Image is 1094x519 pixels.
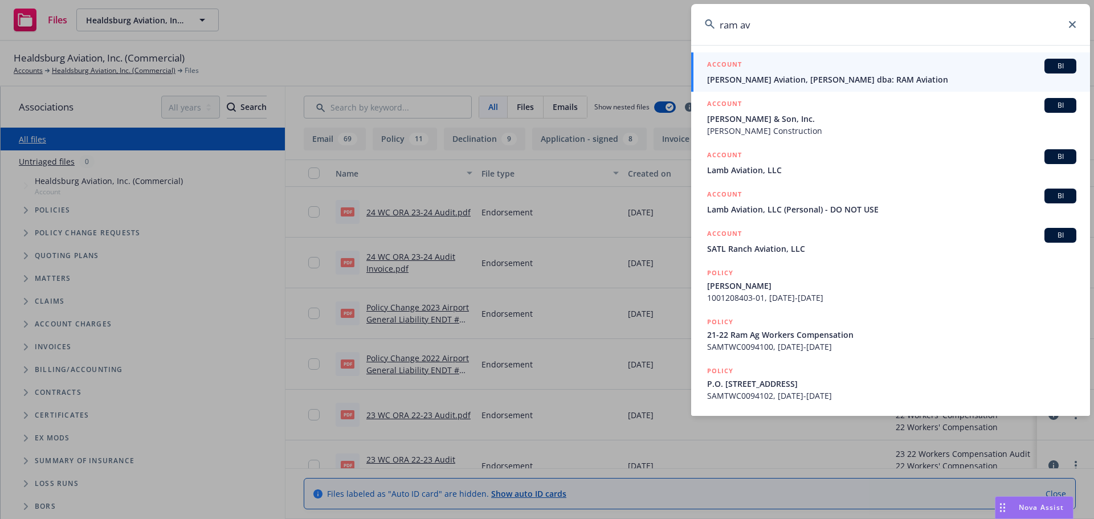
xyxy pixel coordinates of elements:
h5: POLICY [707,267,733,279]
h5: ACCOUNT [707,149,742,163]
span: Lamb Aviation, LLC (Personal) - DO NOT USE [707,203,1076,215]
h5: POLICY [707,414,733,426]
span: BI [1049,191,1072,201]
span: SATL Ranch Aviation, LLC [707,243,1076,255]
h5: ACCOUNT [707,189,742,202]
a: ACCOUNTBISATL Ranch Aviation, LLC [691,222,1090,261]
h5: ACCOUNT [707,228,742,242]
a: ACCOUNTBI[PERSON_NAME] & Son, Inc.[PERSON_NAME] Construction [691,92,1090,143]
span: BI [1049,152,1072,162]
a: POLICYP.O. [STREET_ADDRESS]SAMTWC0094102, [DATE]-[DATE] [691,359,1090,408]
span: P.O. [STREET_ADDRESS] [707,378,1076,390]
span: SAMTWC0094102, [DATE]-[DATE] [707,390,1076,402]
span: BI [1049,100,1072,111]
a: ACCOUNTBILamb Aviation, LLC [691,143,1090,182]
input: Search... [691,4,1090,45]
h5: POLICY [707,365,733,377]
a: POLICY [691,408,1090,457]
a: POLICY[PERSON_NAME]1001208403-01, [DATE]-[DATE] [691,261,1090,310]
span: 1001208403-01, [DATE]-[DATE] [707,292,1076,304]
button: Nova Assist [995,496,1073,519]
span: [PERSON_NAME] & Son, Inc. [707,113,1076,125]
a: ACCOUNTBILamb Aviation, LLC (Personal) - DO NOT USE [691,182,1090,222]
span: Nova Assist [1019,502,1064,512]
h5: ACCOUNT [707,98,742,112]
a: POLICY21-22 Ram Ag Workers CompensationSAMTWC0094100, [DATE]-[DATE] [691,310,1090,359]
span: [PERSON_NAME] Aviation, [PERSON_NAME] dba: RAM Aviation [707,73,1076,85]
h5: POLICY [707,316,733,328]
h5: ACCOUNT [707,59,742,72]
div: Drag to move [995,497,1010,518]
span: 21-22 Ram Ag Workers Compensation [707,329,1076,341]
span: BI [1049,61,1072,71]
span: SAMTWC0094100, [DATE]-[DATE] [707,341,1076,353]
span: [PERSON_NAME] Construction [707,125,1076,137]
a: ACCOUNTBI[PERSON_NAME] Aviation, [PERSON_NAME] dba: RAM Aviation [691,52,1090,92]
span: [PERSON_NAME] [707,280,1076,292]
span: BI [1049,230,1072,240]
span: Lamb Aviation, LLC [707,164,1076,176]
